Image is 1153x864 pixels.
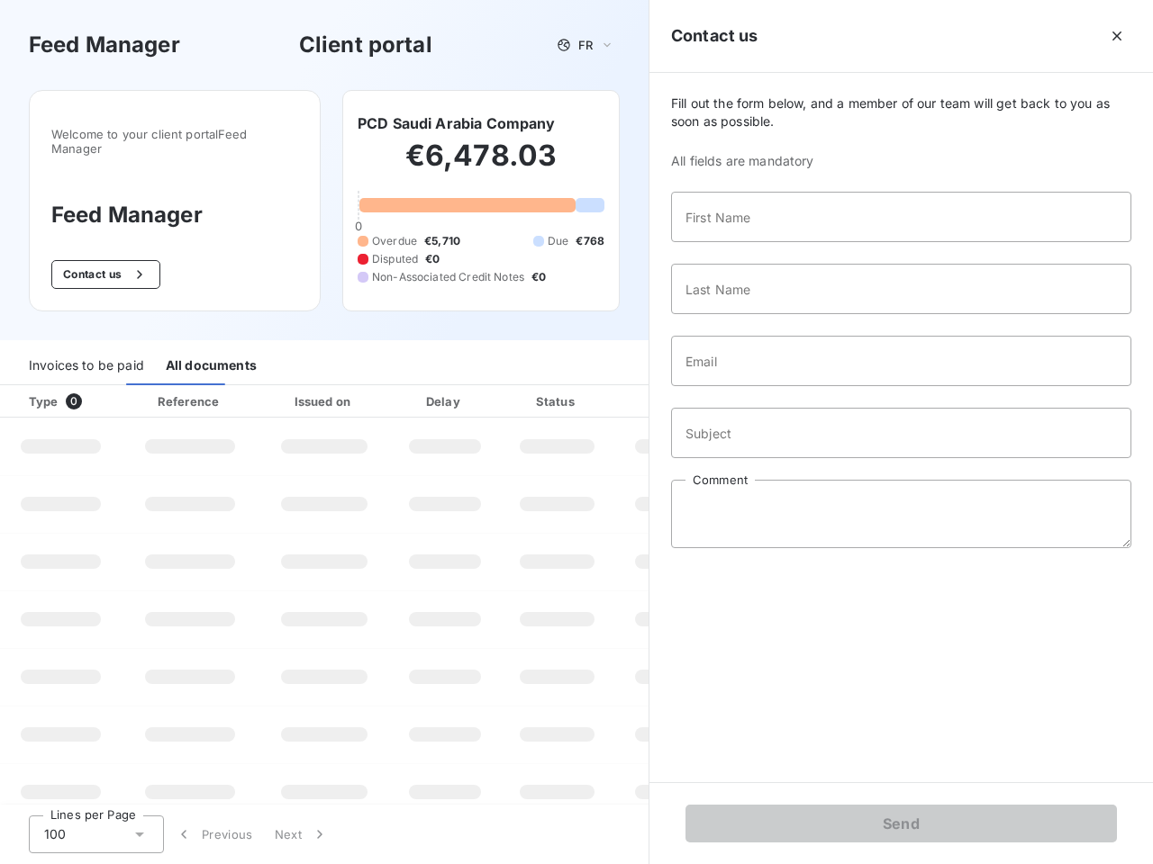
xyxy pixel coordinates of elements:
[671,336,1131,386] input: placeholder
[29,347,144,385] div: Invoices to be paid
[166,347,257,385] div: All documents
[372,269,524,285] span: Non-Associated Credit Notes
[425,251,440,267] span: €0
[531,269,546,285] span: €0
[358,112,556,134] h6: PCD Saudi Arabia Company
[262,392,386,410] div: Issued on
[51,127,298,156] span: Welcome to your client portal Feed Manager
[158,394,219,409] div: Reference
[355,219,362,233] span: 0
[671,152,1131,170] span: All fields are mandatory
[372,233,417,249] span: Overdue
[548,233,568,249] span: Due
[44,825,66,843] span: 100
[51,199,298,231] h3: Feed Manager
[164,815,264,853] button: Previous
[358,138,604,192] h2: €6,478.03
[51,260,160,289] button: Contact us
[618,392,733,410] div: Amount
[504,392,611,410] div: Status
[576,233,604,249] span: €768
[671,192,1131,242] input: placeholder
[394,392,496,410] div: Delay
[578,38,593,52] span: FR
[66,393,82,409] span: 0
[671,94,1131,130] span: Fill out the form below, and a member of our team will get back to you as soon as possible.
[671,23,758,49] h5: Contact us
[29,29,180,61] h3: Feed Manager
[685,805,1117,842] button: Send
[671,264,1131,314] input: placeholder
[18,392,118,410] div: Type
[299,29,432,61] h3: Client portal
[424,233,460,249] span: €5,710
[671,408,1131,458] input: placeholder
[264,815,340,853] button: Next
[372,251,418,267] span: Disputed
